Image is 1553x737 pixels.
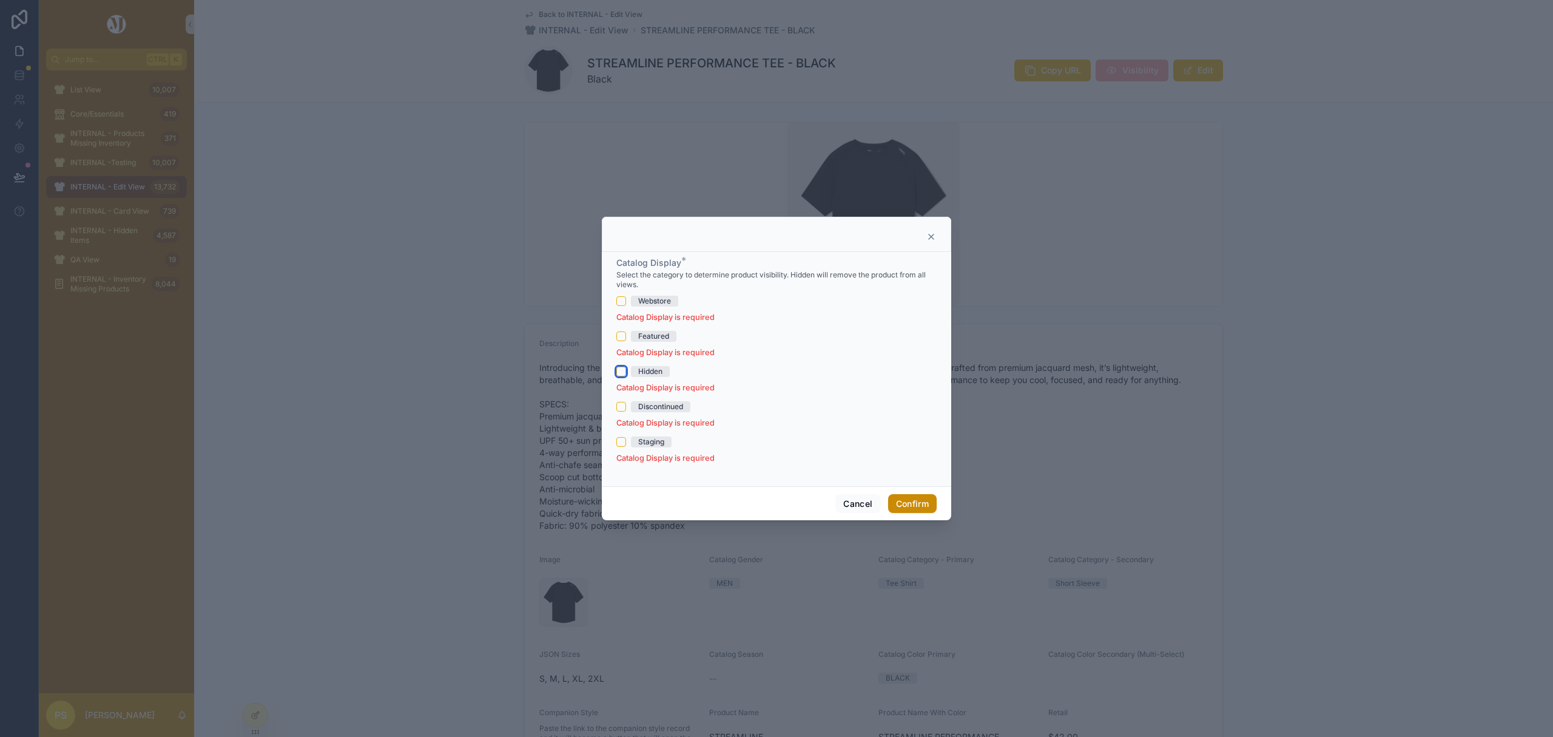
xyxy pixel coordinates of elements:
[616,347,937,359] p: Catalog Display is required
[616,311,937,324] p: Catalog Display is required
[638,401,683,412] div: Discontinued
[638,366,662,377] div: Hidden
[888,494,937,514] button: Confirm
[638,331,669,342] div: Featured
[638,436,664,447] div: Staging
[616,452,937,464] p: Catalog Display is required
[616,257,681,268] span: Catalog Display
[616,417,937,429] p: Catalog Display is required
[835,494,880,514] button: Cancel
[638,296,671,307] div: Webstore
[616,382,937,394] p: Catalog Display is required
[616,270,937,290] span: Select the category to determine product visibility. Hidden will remove the product from all views.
